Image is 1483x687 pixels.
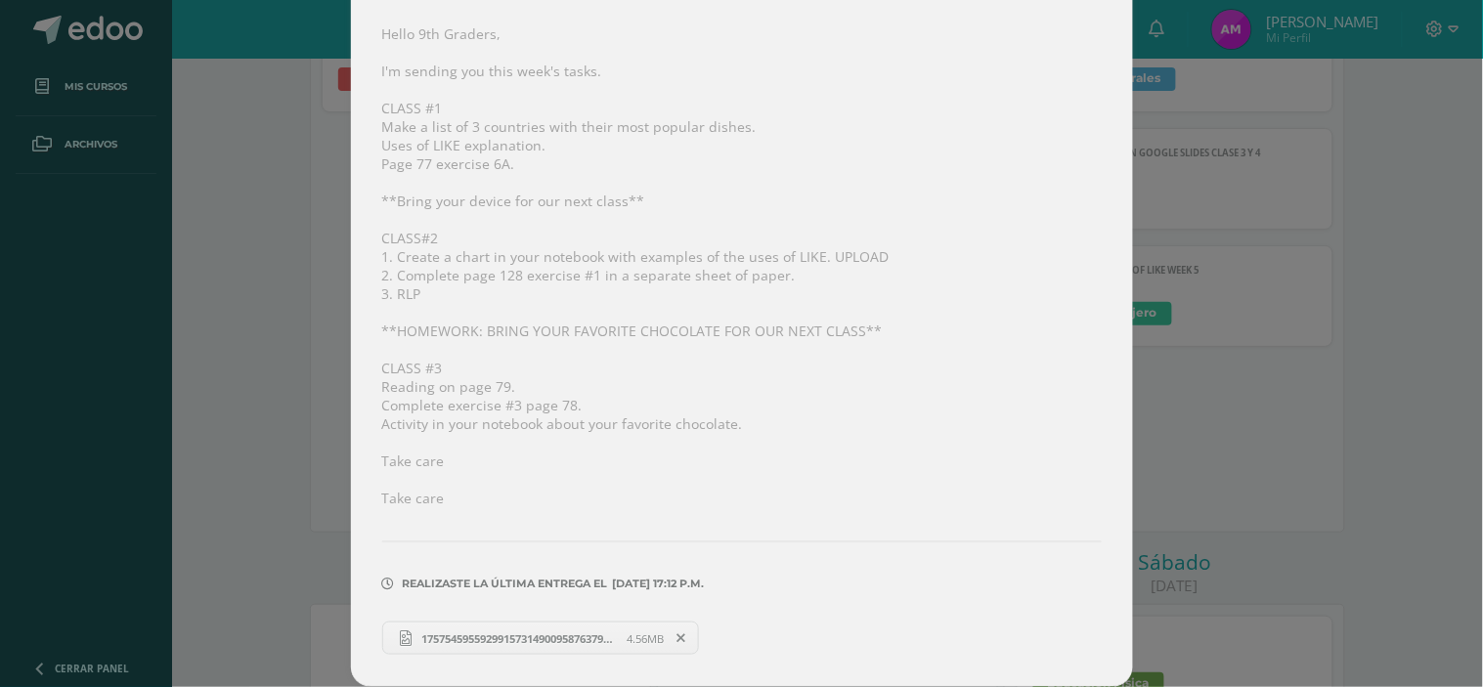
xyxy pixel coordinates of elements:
[382,622,700,655] a: 17575459559299157314900958763792.jpg 4.56MB
[412,631,627,646] span: 17575459559299157314900958763792.jpg
[403,577,608,590] span: Realizaste la última entrega el
[627,631,664,646] span: 4.56MB
[665,627,698,649] span: Remover entrega
[608,583,705,584] span: [DATE] 17:12 p.m.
